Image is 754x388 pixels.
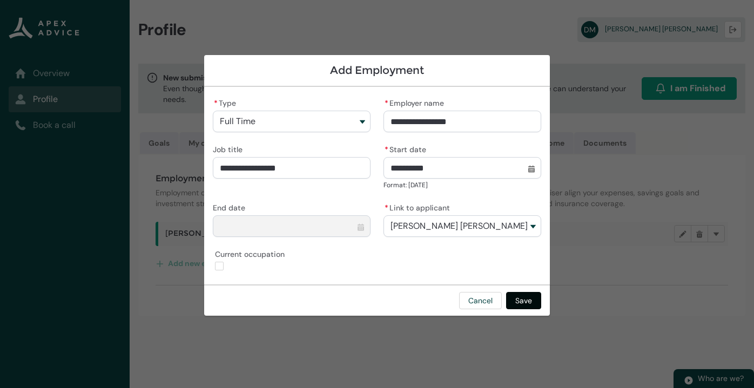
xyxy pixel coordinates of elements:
[383,180,541,190] div: Format: [DATE]
[391,221,528,231] span: [PERSON_NAME] [PERSON_NAME]
[213,111,371,132] button: Type
[213,142,247,155] label: Job title
[383,142,430,155] label: Start date
[213,200,250,213] label: End date
[213,64,541,77] h1: Add Employment
[215,247,289,260] span: Current occupation
[385,98,388,108] abbr: required
[214,98,218,108] abbr: required
[385,145,388,154] abbr: required
[385,203,388,213] abbr: required
[213,96,240,108] label: Type
[383,200,454,213] label: Link to applicant
[383,215,541,237] button: Link to applicant
[383,96,448,108] label: Employer name
[506,292,541,309] button: Save
[220,117,255,126] span: Full Time
[459,292,502,309] button: Cancel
